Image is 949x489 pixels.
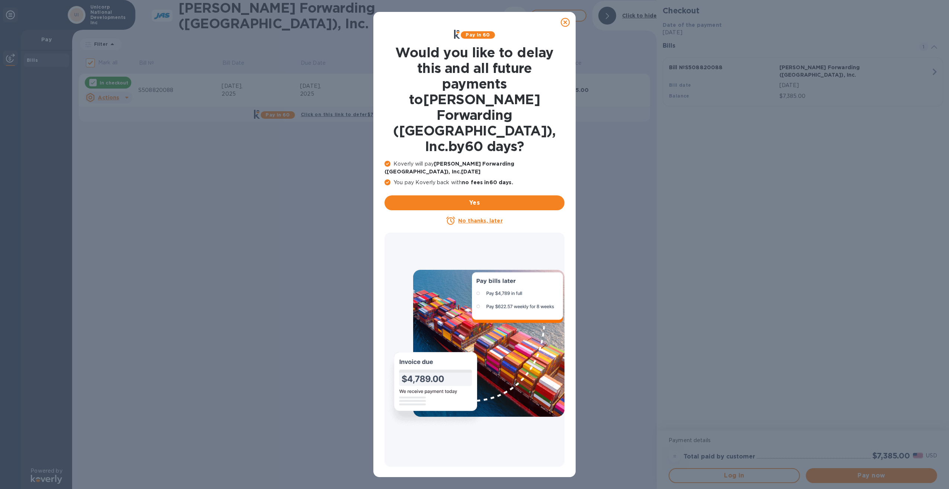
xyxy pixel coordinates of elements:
b: [PERSON_NAME] Forwarding ([GEOGRAPHIC_DATA]), Inc. [DATE] [385,161,514,175]
b: no fees in 60 days . [462,179,513,185]
span: Yes [390,198,559,207]
p: Koverly will pay [385,160,564,176]
u: No thanks, later [458,218,502,224]
button: Yes [385,195,564,210]
p: You pay Koverly back with [385,179,564,186]
b: Pay in 60 [466,32,490,38]
h1: Would you like to delay this and all future payments to [PERSON_NAME] Forwarding ([GEOGRAPHIC_DAT... [385,45,564,154]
